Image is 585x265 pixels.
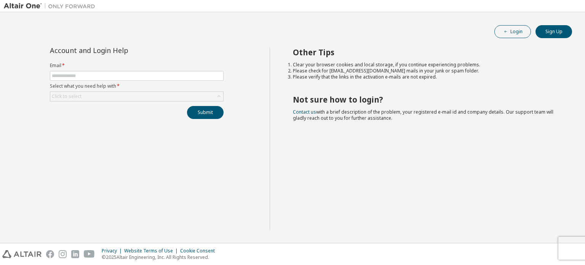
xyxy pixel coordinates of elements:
[293,95,559,104] h2: Not sure how to login?
[71,250,79,258] img: linkedin.svg
[535,25,572,38] button: Sign Up
[293,47,559,57] h2: Other Tips
[494,25,531,38] button: Login
[293,74,559,80] li: Please verify that the links in the activation e-mails are not expired.
[52,93,82,100] div: Click to select
[293,109,553,121] span: with a brief description of the problem, your registered e-mail id and company details. Our suppo...
[180,248,219,254] div: Cookie Consent
[59,250,67,258] img: instagram.svg
[187,106,224,119] button: Submit
[50,83,224,89] label: Select what you need help with
[293,68,559,74] li: Please check for [EMAIL_ADDRESS][DOMAIN_NAME] mails in your junk or spam folder.
[102,254,219,260] p: © 2025 Altair Engineering, Inc. All Rights Reserved.
[46,250,54,258] img: facebook.svg
[293,109,316,115] a: Contact us
[293,62,559,68] li: Clear your browser cookies and local storage, if you continue experiencing problems.
[102,248,124,254] div: Privacy
[84,250,95,258] img: youtube.svg
[124,248,180,254] div: Website Terms of Use
[4,2,99,10] img: Altair One
[50,92,223,101] div: Click to select
[50,47,189,53] div: Account and Login Help
[2,250,42,258] img: altair_logo.svg
[50,63,224,69] label: Email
